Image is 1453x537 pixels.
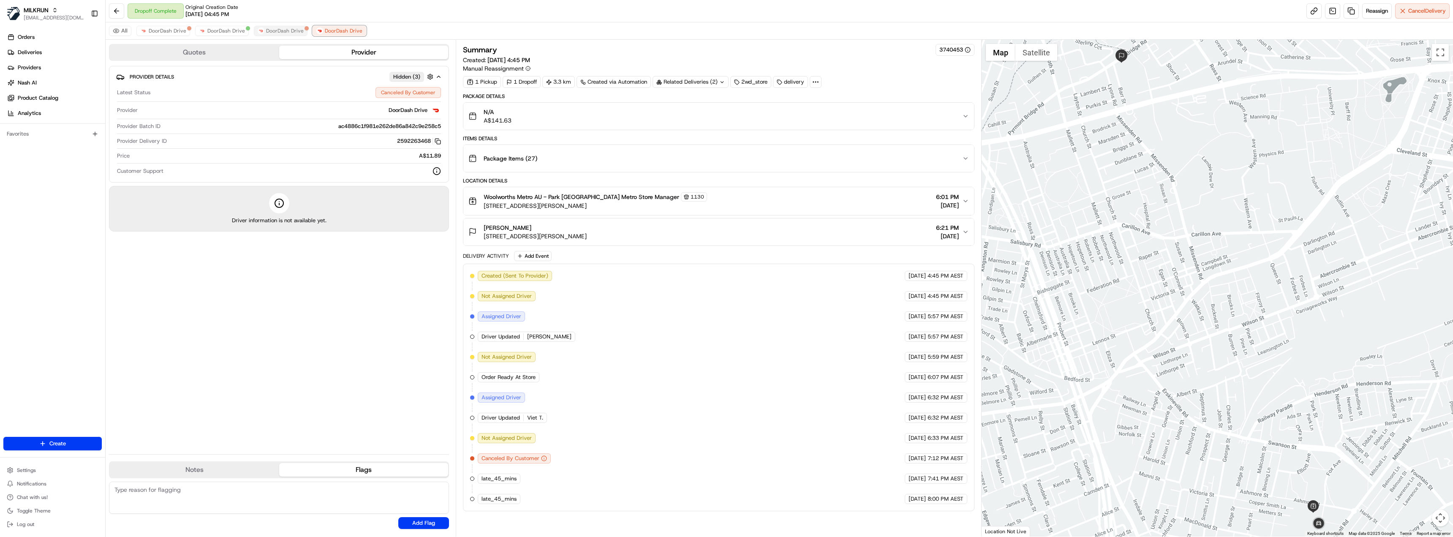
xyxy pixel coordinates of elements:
[18,109,41,117] span: Analytics
[1432,44,1449,61] button: Toggle fullscreen view
[185,4,238,11] span: Original Creation Date
[316,27,323,34] img: doordash_logo_v2.png
[117,123,161,130] span: Provider Batch ID
[984,526,1012,537] a: Open this area in Google Maps (opens a new window)
[482,495,517,503] span: late_45_mins
[577,76,651,88] a: Created via Automation
[279,46,449,59] button: Provider
[397,137,441,145] button: 2592263468
[482,373,536,381] span: Order Ready At Store
[207,27,245,34] span: DoorDash Drive
[3,76,105,90] a: Nash AI
[463,103,974,130] button: N/AA$141.63
[482,272,548,280] span: Created (Sent To Provider)
[928,475,963,482] span: 7:41 PM AEST
[389,71,435,82] button: Hidden (3)
[487,56,530,64] span: [DATE] 4:45 PM
[7,7,20,20] img: MILKRUN
[909,353,926,361] span: [DATE]
[431,105,441,115] img: doordash_logo_v2.png
[482,475,517,482] span: late_45_mins
[482,292,532,300] span: Not Assigned Driver
[482,353,532,361] span: Not Assigned Driver
[909,272,926,280] span: [DATE]
[984,526,1012,537] img: Google
[393,73,420,81] span: Hidden ( 3 )
[18,49,42,56] span: Deliveries
[909,475,926,482] span: [DATE]
[542,76,575,88] div: 3.3 km
[3,478,102,490] button: Notifications
[18,64,41,71] span: Providers
[185,11,229,18] span: [DATE] 04:45 PM
[1395,3,1450,19] button: CancelDelivery
[909,313,926,320] span: [DATE]
[258,27,264,34] img: doordash_logo_v2.png
[909,414,926,422] span: [DATE]
[136,26,190,36] button: DoorDash Drive
[1349,531,1395,536] span: Map data ©2025 Google
[149,27,186,34] span: DoorDash Drive
[463,46,497,54] h3: Summary
[17,494,48,501] span: Chat with us!
[928,455,963,462] span: 7:12 PM AEST
[117,137,167,145] span: Provider Delivery ID
[17,507,51,514] span: Toggle Theme
[463,64,531,73] button: Manual Reassignment
[116,70,442,84] button: Provider DetailsHidden (3)
[691,194,704,200] span: 1130
[909,333,926,341] span: [DATE]
[928,272,963,280] span: 4:45 PM AEST
[1015,44,1057,61] button: Show satellite imagery
[24,6,49,14] button: MILKRUN
[909,292,926,300] span: [DATE]
[928,292,963,300] span: 4:45 PM AEST
[17,521,34,528] span: Log out
[1408,7,1446,15] span: Cancel Delivery
[463,93,974,100] div: Package Details
[928,313,963,320] span: 5:57 PM AEST
[484,232,587,240] span: [STREET_ADDRESS][PERSON_NAME]
[527,414,543,422] span: Viet T.
[3,91,105,105] a: Product Catalog
[463,177,974,184] div: Location Details
[18,33,35,41] span: Orders
[939,46,971,54] div: 3740453
[199,27,206,34] img: doordash_logo_v2.png
[195,26,249,36] button: DoorDash Drive
[3,106,105,120] a: Analytics
[482,313,521,320] span: Assigned Driver
[117,89,150,96] span: Latest Status
[928,333,963,341] span: 5:57 PM AEST
[279,463,449,477] button: Flags
[49,440,66,447] span: Create
[482,455,539,462] span: Canceled By Customer
[313,26,366,36] button: DoorDash Drive
[484,193,679,201] span: Woolworths Metro AU - Park [GEOGRAPHIC_DATA] Metro Store Manager
[18,79,37,87] span: Nash AI
[389,106,427,114] span: DoorDash Drive
[936,193,959,201] span: 6:01 PM
[266,27,304,34] span: DoorDash Drive
[1400,531,1412,536] a: Terms
[17,480,46,487] span: Notifications
[936,232,959,240] span: [DATE]
[3,30,105,44] a: Orders
[3,3,87,24] button: MILKRUNMILKRUN[EMAIL_ADDRESS][DOMAIN_NAME]
[110,463,279,477] button: Notes
[482,414,520,422] span: Driver Updated
[484,154,537,163] span: Package Items ( 27 )
[1432,510,1449,526] button: Map camera controls
[117,106,138,114] span: Provider
[527,333,571,341] span: [PERSON_NAME]
[909,394,926,401] span: [DATE]
[398,517,449,529] button: Add Flag
[110,46,279,59] button: Quotes
[254,26,307,36] button: DoorDash Drive
[3,505,102,517] button: Toggle Theme
[3,61,105,74] a: Providers
[463,135,974,142] div: Items Details
[986,44,1015,61] button: Show street map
